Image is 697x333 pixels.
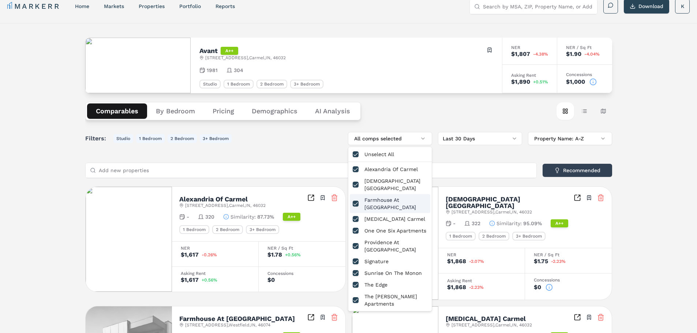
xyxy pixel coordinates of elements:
[179,315,295,322] h2: Farmhouse At [GEOGRAPHIC_DATA]
[453,220,456,227] span: -
[348,132,432,145] button: All comps selected
[574,314,581,321] a: Inspect Comparables
[511,51,530,57] div: $1,807
[243,103,306,119] button: Demographics
[446,196,574,209] h2: [DEMOGRAPHIC_DATA][GEOGRAPHIC_DATA]
[350,279,430,291] div: The Edge
[306,103,359,119] button: AI Analysis
[534,253,603,257] div: NER / Sq Ft
[136,134,165,143] button: 1 Bedroom
[534,278,603,282] div: Concessions
[447,284,466,290] div: $1,868
[185,322,270,328] span: [STREET_ADDRESS] , Westfield , IN , 46074
[204,103,243,119] button: Pricing
[267,277,275,283] div: $0
[179,225,209,234] div: 1 Bedroom
[202,278,217,282] span: +0.56%
[307,194,315,201] a: Inspect Comparables
[205,213,214,220] span: 320
[185,203,266,208] span: [STREET_ADDRESS] , Carmel , IN , 46032
[267,252,282,258] div: $1.78
[224,80,254,88] div: 1 Bedroom
[446,315,526,322] h2: [MEDICAL_DATA] Carmel
[139,3,165,9] a: properties
[181,246,250,250] div: NER
[472,220,480,227] span: 322
[350,225,430,236] div: One One Six Apartments
[511,73,548,77] div: Asking Rent
[350,175,430,194] div: [DEMOGRAPHIC_DATA][GEOGRAPHIC_DATA]
[179,3,201,9] a: Portfolio
[574,194,581,201] a: Inspect Comparables
[551,219,568,227] div: A++
[181,277,199,283] div: $1,617
[99,163,532,178] input: Add new properties
[234,67,243,74] span: 304
[543,164,612,177] button: Recommended
[285,253,301,257] span: +0.56%
[7,1,60,11] a: MARKERR
[584,52,600,56] span: -4.04%
[85,134,110,143] span: Filters:
[451,209,532,215] span: [STREET_ADDRESS] , Carmel , IN , 46032
[200,134,232,143] button: 3+ Bedroom
[446,232,476,241] div: 1 Bedroom
[199,80,221,88] div: Studio
[447,253,516,257] div: NER
[181,271,250,276] div: Asking Rent
[350,236,430,256] div: Providence At [GEOGRAPHIC_DATA]
[528,132,612,145] button: Property Name: A-Z
[207,67,218,74] span: 1981
[267,271,337,276] div: Concessions
[479,232,509,241] div: 2 Bedroom
[221,47,238,55] div: A++
[202,253,217,257] span: -0.26%
[168,134,197,143] button: 2 Bedroom
[447,279,516,283] div: Asking Rent
[533,52,548,56] span: -4.38%
[534,258,548,264] div: $1.75
[350,213,430,225] div: [MEDICAL_DATA] Carmel
[533,80,548,84] span: +0.51%
[147,103,204,119] button: By Bedroom
[205,55,286,61] span: [STREET_ADDRESS] , Carmel , IN , 46032
[566,72,603,77] div: Concessions
[199,48,218,54] h2: Avant
[257,213,274,220] span: 87.73%
[212,225,243,234] div: 2 Bedroom
[511,79,530,85] div: $1,890
[267,246,337,250] div: NER / Sq Ft
[283,213,300,221] div: A++
[216,3,235,9] a: reports
[181,252,199,258] div: $1,617
[523,220,542,227] span: 95.09%
[290,80,323,88] div: 3+ Bedroom
[350,148,430,160] div: Unselect All
[246,225,279,234] div: 3+ Bedroom
[350,256,430,267] div: Signature
[469,285,484,290] span: -2.23%
[469,259,484,264] span: -2.07%
[231,213,256,220] span: Similarity :
[451,322,532,328] span: [STREET_ADDRESS] , Carmel , IN , 46032
[104,3,124,9] a: markets
[511,45,548,50] div: NER
[566,79,585,85] div: $1,000
[187,213,189,220] span: -
[350,194,430,213] div: Farmhouse At [GEOGRAPHIC_DATA]
[566,51,581,57] div: $1.90
[87,103,147,119] button: Comparables
[496,220,522,227] span: Similarity :
[350,291,430,310] div: The [PERSON_NAME] Apartments
[512,232,546,241] div: 3+ Bedroom
[113,134,133,143] button: Studio
[350,267,430,279] div: Sunrise On The Monon
[256,80,287,88] div: 2 Bedroom
[447,258,466,264] div: $1,868
[551,259,566,264] span: -2.23%
[75,3,89,9] a: home
[681,3,684,10] span: K
[566,45,603,50] div: NER / Sq Ft
[350,163,430,175] div: Alexandria Of Carmel
[307,314,315,321] a: Inspect Comparables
